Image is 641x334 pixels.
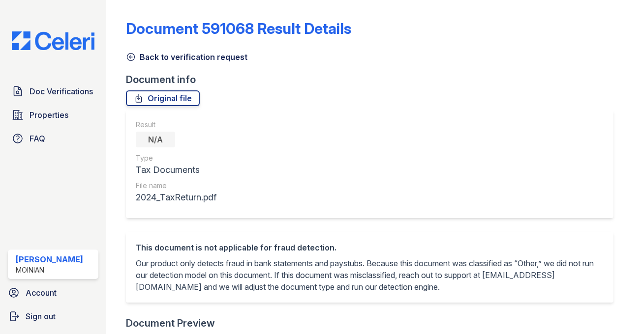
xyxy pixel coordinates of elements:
div: Document Preview [126,316,215,330]
img: CE_Logo_Blue-a8612792a0a2168367f1c8372b55b34899dd931a85d93a1a3d3e32e68fde9ad4.png [4,31,102,50]
span: FAQ [30,133,45,144]
a: Back to verification request [126,51,247,63]
div: Type [136,153,216,163]
a: FAQ [8,129,98,148]
div: 2024_TaxReturn.pdf [136,191,216,204]
a: Original file [126,90,200,106]
div: Result [136,120,216,130]
span: Sign out [26,310,56,322]
a: Properties [8,105,98,125]
a: Doc Verifications [8,82,98,101]
div: File name [136,181,216,191]
span: Properties [30,109,68,121]
a: Sign out [4,306,102,326]
span: Doc Verifications [30,85,93,97]
div: Tax Documents [136,163,216,177]
a: Document 591068 Result Details [126,20,351,37]
div: Moinian [16,265,83,275]
div: N/A [136,132,175,147]
div: This document is not applicable for fraud detection. [136,242,604,253]
span: Account [26,287,57,299]
a: Account [4,283,102,303]
div: [PERSON_NAME] [16,253,83,265]
p: Our product only detects fraud in bank statements and paystubs. Because this document was classif... [136,257,604,293]
div: Document info [126,73,621,86]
